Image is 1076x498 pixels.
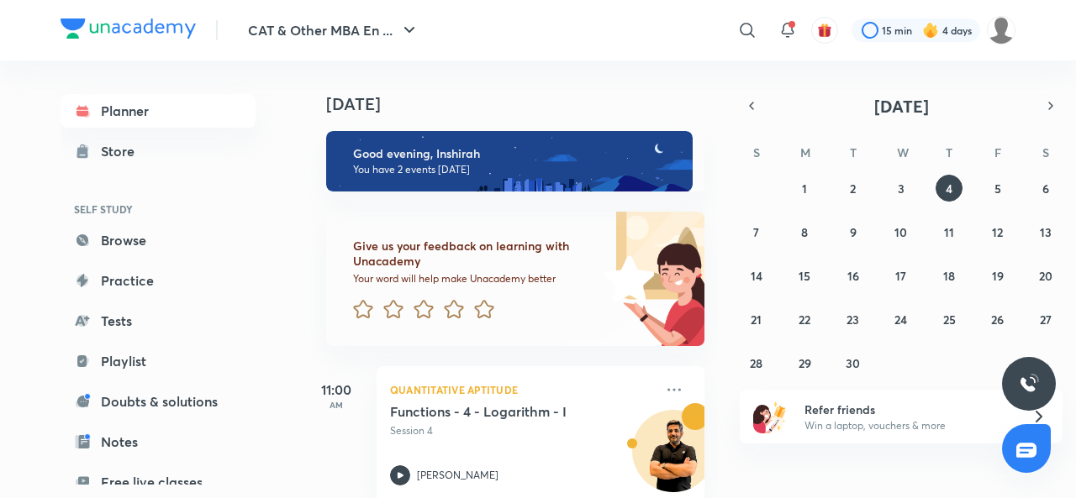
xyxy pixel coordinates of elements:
button: September 9, 2025 [840,218,867,245]
abbr: Thursday [946,144,952,160]
abbr: Saturday [1042,144,1049,160]
abbr: September 17, 2025 [895,268,906,284]
abbr: September 23, 2025 [847,312,859,328]
img: Inshirah [987,16,1015,45]
abbr: September 3, 2025 [898,181,905,197]
a: Planner [61,94,256,128]
button: [DATE] [763,94,1039,118]
button: September 11, 2025 [936,218,963,245]
button: September 8, 2025 [791,218,818,245]
abbr: Sunday [753,144,760,160]
abbr: September 28, 2025 [750,355,762,371]
button: September 13, 2025 [1032,218,1059,245]
abbr: September 2, 2025 [850,181,856,197]
button: September 21, 2025 [743,306,770,333]
abbr: Friday [994,144,1001,160]
a: Tests [61,304,256,338]
abbr: September 1, 2025 [802,181,807,197]
abbr: September 22, 2025 [799,312,810,328]
abbr: Tuesday [850,144,857,160]
abbr: September 8, 2025 [801,224,808,240]
a: Company Logo [61,18,196,43]
img: Company Logo [61,18,196,39]
p: Win a laptop, vouchers & more [804,418,1011,433]
p: AM [303,400,370,410]
a: Doubts & solutions [61,385,256,418]
p: You have 2 events [DATE] [353,163,678,176]
abbr: September 11, 2025 [944,224,954,240]
abbr: September 10, 2025 [894,224,907,240]
a: Playlist [61,344,256,378]
h6: Give us your feedback on learning with Unacademy [353,239,599,269]
button: September 5, 2025 [984,175,1011,202]
p: Your word will help make Unacademy better [353,272,599,286]
div: Store [101,141,145,161]
h4: [DATE] [326,94,721,114]
button: September 6, 2025 [1032,175,1059,202]
abbr: September 14, 2025 [751,268,762,284]
button: avatar [811,17,838,44]
abbr: September 24, 2025 [894,312,907,328]
button: September 23, 2025 [840,306,867,333]
button: September 7, 2025 [743,218,770,245]
abbr: September 12, 2025 [992,224,1003,240]
img: avatar [817,23,832,38]
button: September 1, 2025 [791,175,818,202]
abbr: September 27, 2025 [1040,312,1052,328]
button: CAT & Other MBA En ... [238,13,430,47]
button: September 30, 2025 [840,349,867,376]
button: September 15, 2025 [791,262,818,289]
button: September 4, 2025 [936,175,963,202]
img: feedback_image [547,212,704,346]
abbr: September 9, 2025 [850,224,857,240]
button: September 10, 2025 [888,218,915,245]
button: September 24, 2025 [888,306,915,333]
abbr: Wednesday [897,144,909,160]
p: [PERSON_NAME] [417,468,498,483]
button: September 16, 2025 [840,262,867,289]
h6: Good evening, Inshirah [353,146,678,161]
abbr: September 6, 2025 [1042,181,1049,197]
h6: SELF STUDY [61,195,256,223]
img: streak [922,22,939,39]
button: September 3, 2025 [888,175,915,202]
button: September 25, 2025 [936,306,963,333]
abbr: September 18, 2025 [943,268,955,284]
p: Session 4 [390,423,654,438]
button: September 20, 2025 [1032,262,1059,289]
h5: 11:00 [303,380,370,400]
button: September 22, 2025 [791,306,818,333]
button: September 29, 2025 [791,349,818,376]
button: September 28, 2025 [743,349,770,376]
abbr: September 4, 2025 [946,181,952,197]
a: Notes [61,425,256,459]
button: September 14, 2025 [743,262,770,289]
a: Browse [61,223,256,257]
button: September 17, 2025 [888,262,915,289]
img: ttu [1019,374,1039,394]
button: September 27, 2025 [1032,306,1059,333]
abbr: September 20, 2025 [1039,268,1052,284]
button: September 26, 2025 [984,306,1011,333]
button: September 19, 2025 [984,262,1011,289]
abbr: Monday [800,144,810,160]
abbr: September 21, 2025 [751,312,762,328]
abbr: September 30, 2025 [846,355,860,371]
abbr: September 13, 2025 [1040,224,1052,240]
span: [DATE] [874,95,929,118]
abbr: September 19, 2025 [992,268,1004,284]
a: Practice [61,264,256,297]
p: Quantitative Aptitude [390,380,654,400]
a: Store [61,134,256,168]
button: September 2, 2025 [840,175,867,202]
img: referral [753,400,787,433]
abbr: September 29, 2025 [799,355,811,371]
abbr: September 15, 2025 [799,268,810,284]
h5: Functions - 4 - Logarithm - I [390,403,599,420]
abbr: September 7, 2025 [753,224,759,240]
img: evening [326,131,693,191]
button: September 12, 2025 [984,218,1011,245]
h6: Refer friends [804,401,1011,418]
abbr: September 16, 2025 [847,268,859,284]
abbr: September 5, 2025 [994,181,1001,197]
